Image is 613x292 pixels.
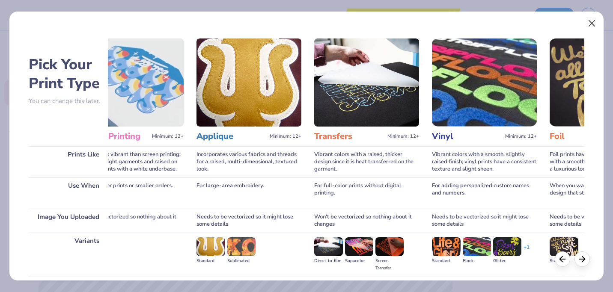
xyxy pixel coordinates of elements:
div: For large-area embroidery. [196,177,301,209]
img: Standard [196,237,225,256]
div: Won't be vectorized so nothing about it changes [314,209,419,233]
div: Needs to be vectorized so it might lose some details [432,209,537,233]
div: Needs to be vectorized so it might lose some details [196,209,301,233]
img: Digital Printing [79,38,184,127]
div: Flock [463,257,491,265]
div: Prints Like [29,146,108,177]
img: Screen Transfer [375,237,404,256]
div: Variants [29,233,108,277]
h3: Digital Printing [79,131,149,142]
h2: Pick Your Print Type [29,55,108,93]
p: You can change this later. [29,97,108,105]
div: Standard [550,257,578,265]
h3: Applique [196,131,266,142]
button: Close [583,15,600,32]
span: Minimum: 12+ [505,133,537,139]
span: Minimum: 12+ [387,133,419,139]
img: Transfers [314,38,419,127]
div: For full-color prints without digital printing. [314,177,419,209]
div: Direct-to-film [314,257,342,265]
h3: Vinyl [432,131,502,142]
img: Sublimated [227,237,256,256]
h3: Transfers [314,131,384,142]
div: Inks are less vibrant than screen printing; smooth on light garments and raised on dark garments ... [79,146,184,177]
img: Standard [432,237,460,256]
div: Use When [29,177,108,209]
div: Supacolor [345,257,373,265]
div: Sublimated [227,257,256,265]
img: Vinyl [432,38,537,127]
div: Won't be vectorized so nothing about it changes [79,209,184,233]
div: For adding personalized custom names and numbers. [432,177,537,209]
div: Image You Uploaded [29,209,108,233]
div: Standard [196,257,225,265]
div: Screen Transfer [375,257,404,272]
div: Incorporates various fabrics and threads for a raised, multi-dimensional, textured look. [196,146,301,177]
img: Standard [550,237,578,256]
img: Glitter [493,237,521,256]
div: Vibrant colors with a raised, thicker design since it is heat transferred on the garment. [314,146,419,177]
div: Glitter [493,257,521,265]
img: Supacolor [345,237,373,256]
div: For full-color prints or smaller orders. [79,177,184,209]
span: Minimum: 12+ [270,133,301,139]
div: + 1 [524,244,530,258]
div: Standard [432,257,460,265]
span: Minimum: 12+ [152,133,184,139]
div: Vibrant colors with a smooth, slightly raised finish; vinyl prints have a consistent texture and ... [432,146,537,177]
img: Flock [463,237,491,256]
img: Direct-to-film [314,237,342,256]
img: Applique [196,38,301,127]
